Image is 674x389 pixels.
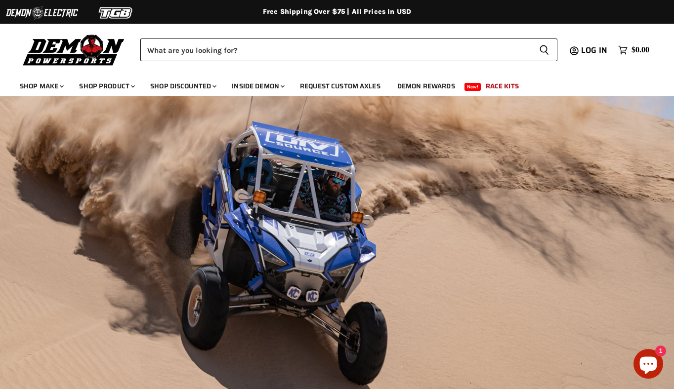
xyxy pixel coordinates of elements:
a: Request Custom Axles [293,76,388,96]
a: Shop Make [12,76,70,96]
img: TGB Logo 2 [79,3,153,22]
a: Shop Discounted [143,76,222,96]
form: Product [140,39,557,61]
button: Search [531,39,557,61]
a: $0.00 [613,43,654,57]
span: New! [464,83,481,91]
img: Demon Powersports [20,32,128,67]
a: Shop Product [72,76,141,96]
a: Demon Rewards [390,76,463,96]
ul: Main menu [12,72,647,96]
img: Demon Electric Logo 2 [5,3,79,22]
span: Log in [581,44,607,56]
inbox-online-store-chat: Shopify online store chat [631,349,666,381]
a: Log in [577,46,613,55]
a: Inside Demon [224,76,291,96]
a: Race Kits [478,76,526,96]
span: $0.00 [632,45,649,55]
input: Search [140,39,531,61]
